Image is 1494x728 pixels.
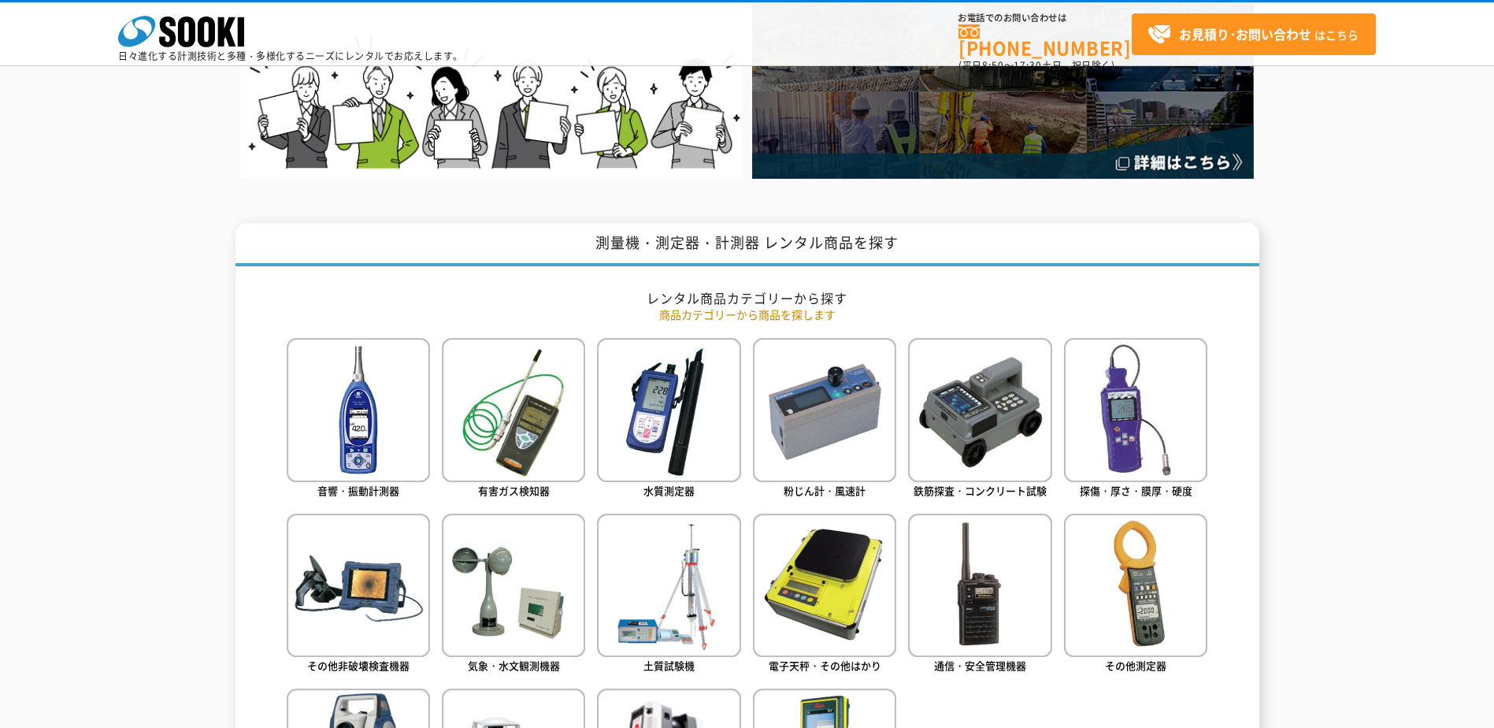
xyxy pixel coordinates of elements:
img: 水質測定器 [597,338,740,481]
span: その他非破壊検査機器 [307,658,410,673]
img: その他非破壊検査機器 [287,514,430,657]
img: その他測定器 [1064,514,1207,657]
img: 音響・振動計測器 [287,338,430,481]
span: 気象・水文観測機器 [468,658,560,673]
span: 電子天秤・その他はかり [769,658,881,673]
a: 音響・振動計測器 [287,338,430,501]
a: その他測定器 [1064,514,1207,677]
h1: 測量機・測定器・計測器 レンタル商品を探す [235,223,1259,266]
a: 気象・水文観測機器 [442,514,585,677]
span: 土質試験機 [643,658,695,673]
span: 鉄筋探査・コンクリート試験 [914,483,1047,498]
img: 鉄筋探査・コンクリート試験 [908,338,1051,481]
a: 水質測定器 [597,338,740,501]
a: 探傷・厚さ・膜厚・硬度 [1064,338,1207,501]
img: 電子天秤・その他はかり [753,514,896,657]
span: 有害ガス検知器 [478,483,550,498]
a: 通信・安全管理機器 [908,514,1051,677]
p: 日々進化する計測技術と多種・多様化するニーズにレンタルでお応えします。 [118,51,463,61]
span: 探傷・厚さ・膜厚・硬度 [1080,483,1192,498]
a: 電子天秤・その他はかり [753,514,896,677]
a: [PHONE_NUMBER] [958,24,1132,57]
h2: レンタル商品カテゴリーから探す [287,290,1208,306]
a: 土質試験機 [597,514,740,677]
span: 粉じん計・風速計 [784,483,866,498]
span: その他測定器 [1105,658,1166,673]
span: はこちら [1147,23,1359,46]
span: お電話でのお問い合わせは [958,13,1132,23]
a: 有害ガス検知器 [442,338,585,501]
strong: お見積り･お問い合わせ [1179,24,1311,43]
a: 粉じん計・風速計 [753,338,896,501]
img: 土質試験機 [597,514,740,657]
span: (平日 ～ 土日、祝日除く) [958,58,1114,72]
span: 8:50 [982,58,1004,72]
span: 音響・振動計測器 [317,483,399,498]
img: 有害ガス検知器 [442,338,585,481]
img: 気象・水文観測機器 [442,514,585,657]
span: 水質測定器 [643,483,695,498]
img: 粉じん計・風速計 [753,338,896,481]
p: 商品カテゴリーから商品を探します [287,306,1208,323]
img: 通信・安全管理機器 [908,514,1051,657]
a: お見積り･お問い合わせはこちら [1132,13,1376,55]
span: 17:30 [1014,58,1042,72]
span: 通信・安全管理機器 [934,658,1026,673]
a: 鉄筋探査・コンクリート試験 [908,338,1051,501]
img: 探傷・厚さ・膜厚・硬度 [1064,338,1207,481]
a: その他非破壊検査機器 [287,514,430,677]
